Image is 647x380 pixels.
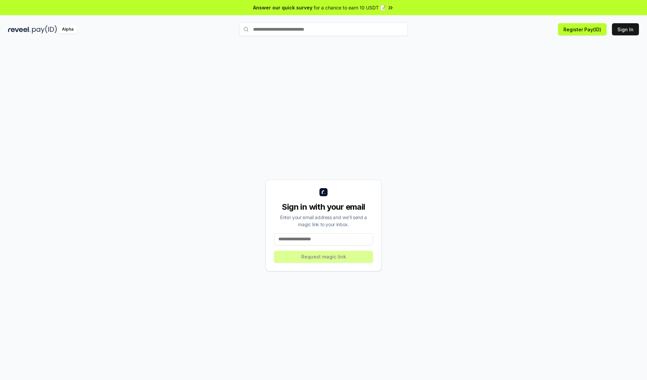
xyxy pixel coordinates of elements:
span: Answer our quick survey [253,4,312,11]
div: Alpha [58,25,77,34]
div: Enter your email address and we’ll send a magic link to your inbox. [274,214,373,228]
img: reveel_dark [8,25,31,34]
button: Register Pay(ID) [558,23,607,35]
button: Sign In [612,23,639,35]
div: Sign in with your email [274,202,373,212]
img: logo_small [319,188,328,196]
img: pay_id [32,25,57,34]
span: for a chance to earn 10 USDT 📝 [314,4,386,11]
